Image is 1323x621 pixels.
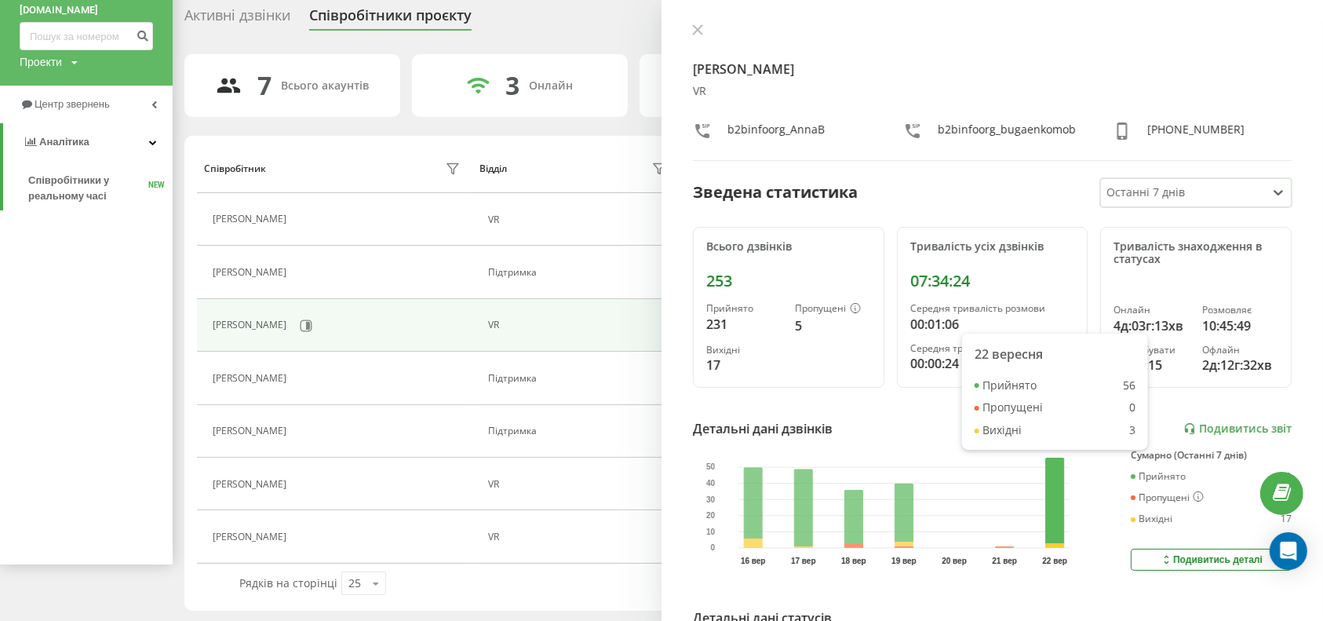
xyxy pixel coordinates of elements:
[693,60,1292,79] h4: [PERSON_NAME]
[257,71,272,100] div: 7
[20,22,153,50] input: Пошук за номером
[1270,532,1307,570] div: Open Intercom Messenger
[938,122,1076,144] div: b2binfoorg_bugaenkomob
[910,272,1075,290] div: 07:34:24
[706,495,716,504] text: 30
[1147,122,1245,144] div: [PHONE_NUMBER]
[706,315,782,334] div: 231
[1183,422,1292,436] a: Подивитись звіт
[20,2,153,18] a: [DOMAIN_NAME]
[213,532,290,542] div: [PERSON_NAME]
[706,463,716,472] text: 50
[488,320,670,331] div: VR
[727,122,825,144] div: b2binfoorg_AnnaB
[1202,356,1278,374] div: 2д:12г:32хв
[1281,513,1292,524] div: 17
[213,267,290,278] div: [PERSON_NAME]
[975,424,1022,437] div: Вихідні
[1113,345,1190,356] div: Не турбувати
[1113,240,1278,267] div: Тривалість знаходження в статусах
[488,479,670,490] div: VR
[711,543,716,552] text: 0
[1131,471,1186,482] div: Прийнято
[891,557,917,565] text: 19 вер
[213,214,290,225] div: [PERSON_NAME]
[213,479,290,490] div: [PERSON_NAME]
[213,373,290,384] div: [PERSON_NAME]
[529,79,573,93] div: Онлайн
[1113,305,1190,316] div: Онлайн
[910,343,1075,354] div: Середня тривалість відповіді
[975,401,1043,415] div: Пропущені
[706,240,871,254] div: Всього дзвінків
[488,267,670,278] div: Підтримка
[910,354,1075,373] div: 00:00:24
[795,303,871,316] div: Пропущені
[706,511,716,520] text: 20
[791,557,816,565] text: 17 вер
[975,346,1135,362] div: 22 вересня
[39,136,89,148] span: Аналiтика
[693,419,833,438] div: Детальні дані дзвінків
[479,163,507,174] div: Відділ
[488,373,670,384] div: Підтримка
[1131,491,1204,504] div: Пропущені
[706,356,782,374] div: 17
[281,79,369,93] div: Всього акаунтів
[3,123,173,161] a: Аналiтика
[1113,316,1190,335] div: 4д:03г:13хв
[213,426,290,437] div: [PERSON_NAME]
[706,272,871,290] div: 253
[1160,553,1263,566] div: Подивитись деталі
[706,479,716,488] text: 40
[1129,401,1135,415] div: 0
[910,240,1075,254] div: Тривалість усіх дзвінків
[309,7,472,31] div: Співробітники проєкту
[910,315,1075,334] div: 00:01:06
[693,181,858,204] div: Зведена статистика
[1123,379,1135,393] div: 56
[505,71,519,100] div: 3
[239,575,337,590] span: Рядків на сторінці
[20,54,62,70] div: Проекти
[1129,424,1135,437] div: 3
[1131,450,1292,461] div: Сумарно (Останні 7 днів)
[942,557,967,565] text: 20 вер
[1042,557,1067,565] text: 22 вер
[1131,513,1172,524] div: Вихідні
[693,85,1292,98] div: VR
[488,214,670,225] div: VR
[348,575,361,591] div: 25
[706,345,782,356] div: Вихідні
[1202,305,1278,316] div: Розмовляє
[910,303,1075,314] div: Середня тривалість розмови
[992,557,1017,565] text: 21 вер
[1275,471,1292,482] div: 231
[795,316,871,335] div: 5
[1113,356,1190,374] div: 01:15:15
[706,528,716,536] text: 10
[213,320,290,331] div: [PERSON_NAME]
[488,426,670,437] div: Підтримка
[741,557,766,565] text: 16 вер
[28,166,173,210] a: Співробітники у реальному часіNEW
[184,7,290,31] div: Активні дзвінки
[204,163,266,174] div: Співробітник
[35,98,110,110] span: Центр звернень
[1131,549,1292,571] button: Подивитись деталі
[1202,316,1278,335] div: 10:45:49
[1202,345,1278,356] div: Офлайн
[488,532,670,542] div: VR
[706,303,782,314] div: Прийнято
[841,557,866,565] text: 18 вер
[975,379,1037,393] div: Прийнято
[28,173,148,204] span: Співробітники у реальному часі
